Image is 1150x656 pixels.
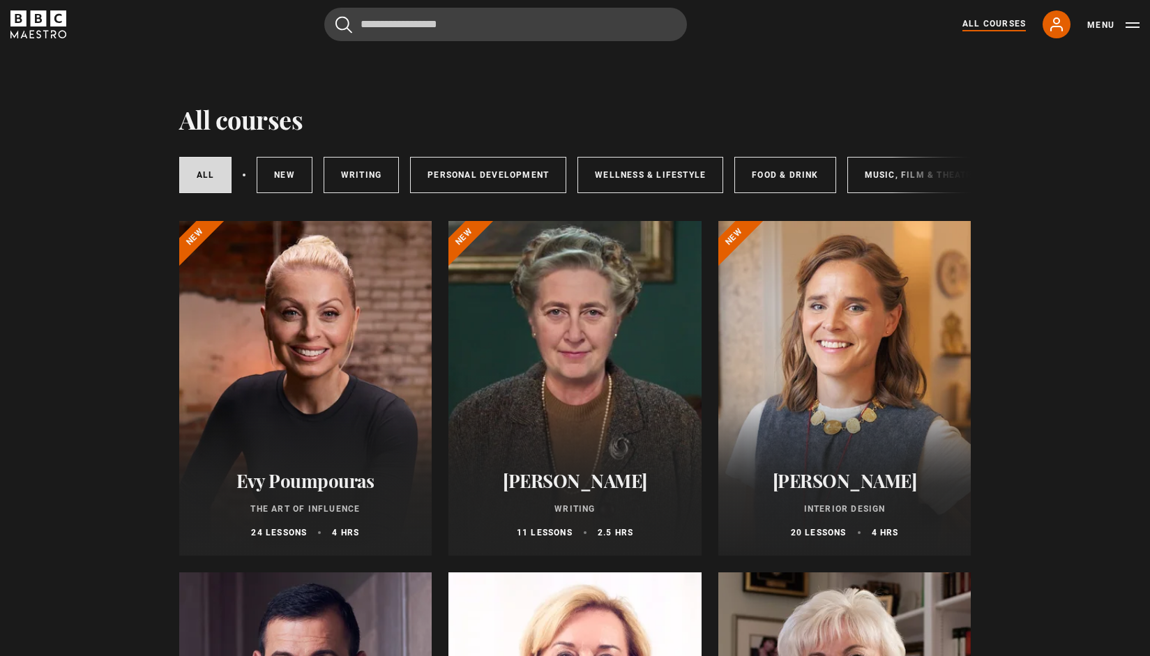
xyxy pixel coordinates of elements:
p: The Art of Influence [196,503,416,515]
a: [PERSON_NAME] Writing 11 lessons 2.5 hrs New [448,221,702,556]
a: Food & Drink [734,157,835,193]
p: 11 lessons [517,526,573,539]
a: [PERSON_NAME] Interior Design 20 lessons 4 hrs New [718,221,971,556]
button: Toggle navigation [1087,18,1140,32]
a: Wellness & Lifestyle [577,157,723,193]
button: Submit the search query [335,16,352,33]
a: Writing [324,157,399,193]
input: Search [324,8,687,41]
a: Personal Development [410,157,566,193]
h2: [PERSON_NAME] [735,470,955,491]
h1: All courses [179,105,303,134]
h2: Evy Poumpouras [196,470,416,491]
p: Writing [465,503,685,515]
p: Interior Design [735,503,955,515]
p: 2.5 hrs [598,526,633,539]
a: New [257,157,312,193]
p: 4 hrs [332,526,359,539]
p: 20 lessons [791,526,847,539]
p: 4 hrs [872,526,899,539]
h2: [PERSON_NAME] [465,470,685,491]
a: Evy Poumpouras The Art of Influence 24 lessons 4 hrs New [179,221,432,556]
svg: BBC Maestro [10,10,66,38]
a: All [179,157,232,193]
a: Music, Film & Theatre [847,157,996,193]
a: All Courses [962,17,1026,31]
p: 24 lessons [251,526,307,539]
